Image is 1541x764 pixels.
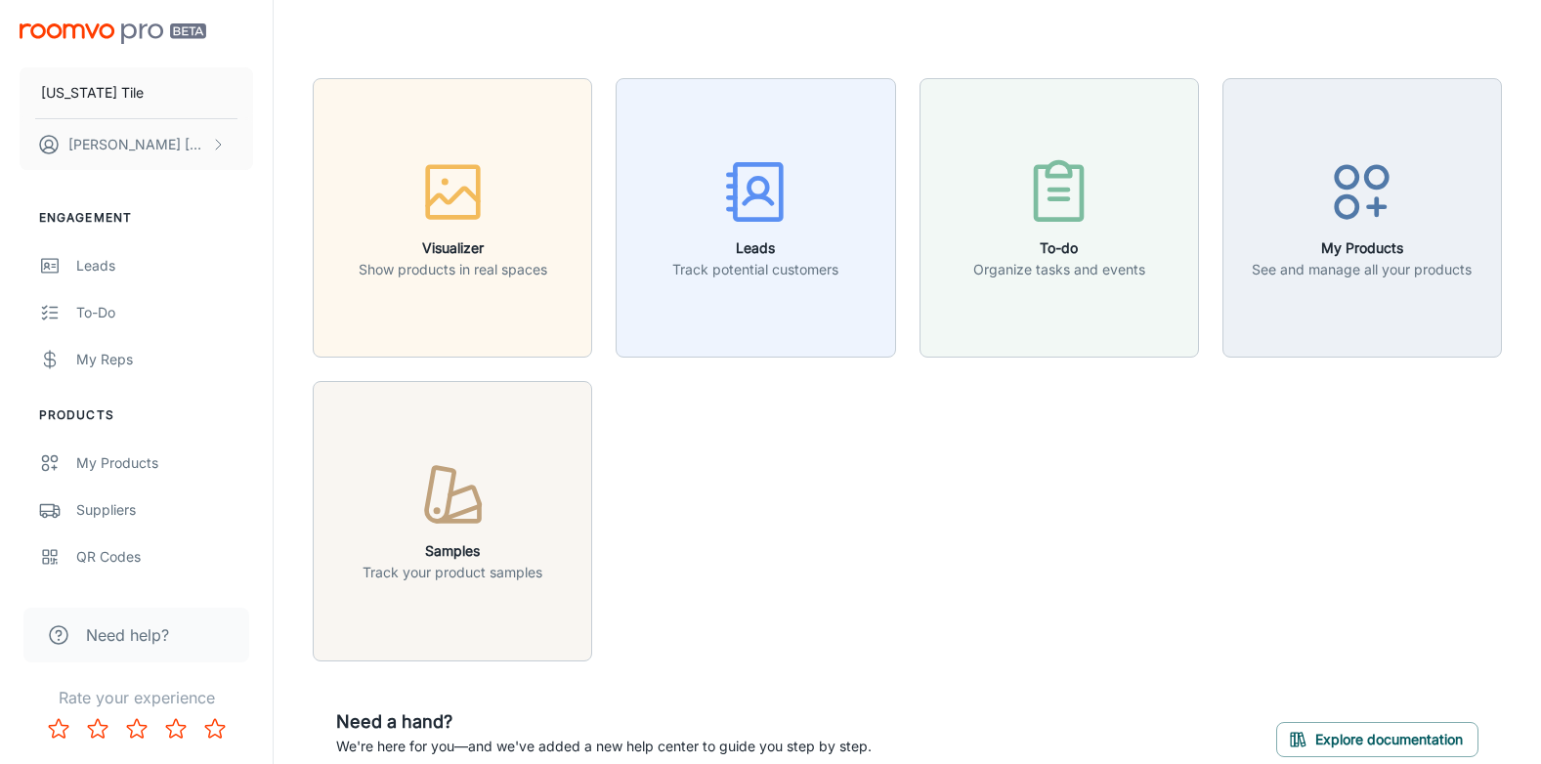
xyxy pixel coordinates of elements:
[336,708,872,736] h6: Need a hand?
[313,78,592,358] button: VisualizerShow products in real spaces
[78,709,117,748] button: Rate 2 star
[359,259,547,280] p: Show products in real spaces
[920,207,1199,227] a: To-doOrganize tasks and events
[20,119,253,170] button: [PERSON_NAME] [PERSON_NAME]
[41,82,144,104] p: [US_STATE] Tile
[973,237,1145,259] h6: To-do
[117,709,156,748] button: Rate 3 star
[20,67,253,118] button: [US_STATE] Tile
[86,623,169,647] span: Need help?
[313,510,592,530] a: SamplesTrack your product samples
[363,562,542,583] p: Track your product samples
[336,736,872,757] p: We're here for you—and we've added a new help center to guide you step by step.
[672,237,838,259] h6: Leads
[16,686,257,709] p: Rate your experience
[20,23,206,44] img: Roomvo PRO Beta
[76,349,253,370] div: My Reps
[313,381,592,660] button: SamplesTrack your product samples
[68,134,206,155] p: [PERSON_NAME] [PERSON_NAME]
[195,709,235,748] button: Rate 5 star
[920,78,1199,358] button: To-doOrganize tasks and events
[76,499,253,521] div: Suppliers
[76,546,253,568] div: QR Codes
[156,709,195,748] button: Rate 4 star
[76,302,253,323] div: To-do
[1276,722,1478,757] button: Explore documentation
[616,78,895,358] button: LeadsTrack potential customers
[76,255,253,276] div: Leads
[363,540,542,562] h6: Samples
[1222,78,1502,358] button: My ProductsSee and manage all your products
[616,207,895,227] a: LeadsTrack potential customers
[672,259,838,280] p: Track potential customers
[1252,237,1472,259] h6: My Products
[1276,728,1478,747] a: Explore documentation
[973,259,1145,280] p: Organize tasks and events
[1222,207,1502,227] a: My ProductsSee and manage all your products
[359,237,547,259] h6: Visualizer
[1252,259,1472,280] p: See and manage all your products
[76,452,253,474] div: My Products
[39,709,78,748] button: Rate 1 star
